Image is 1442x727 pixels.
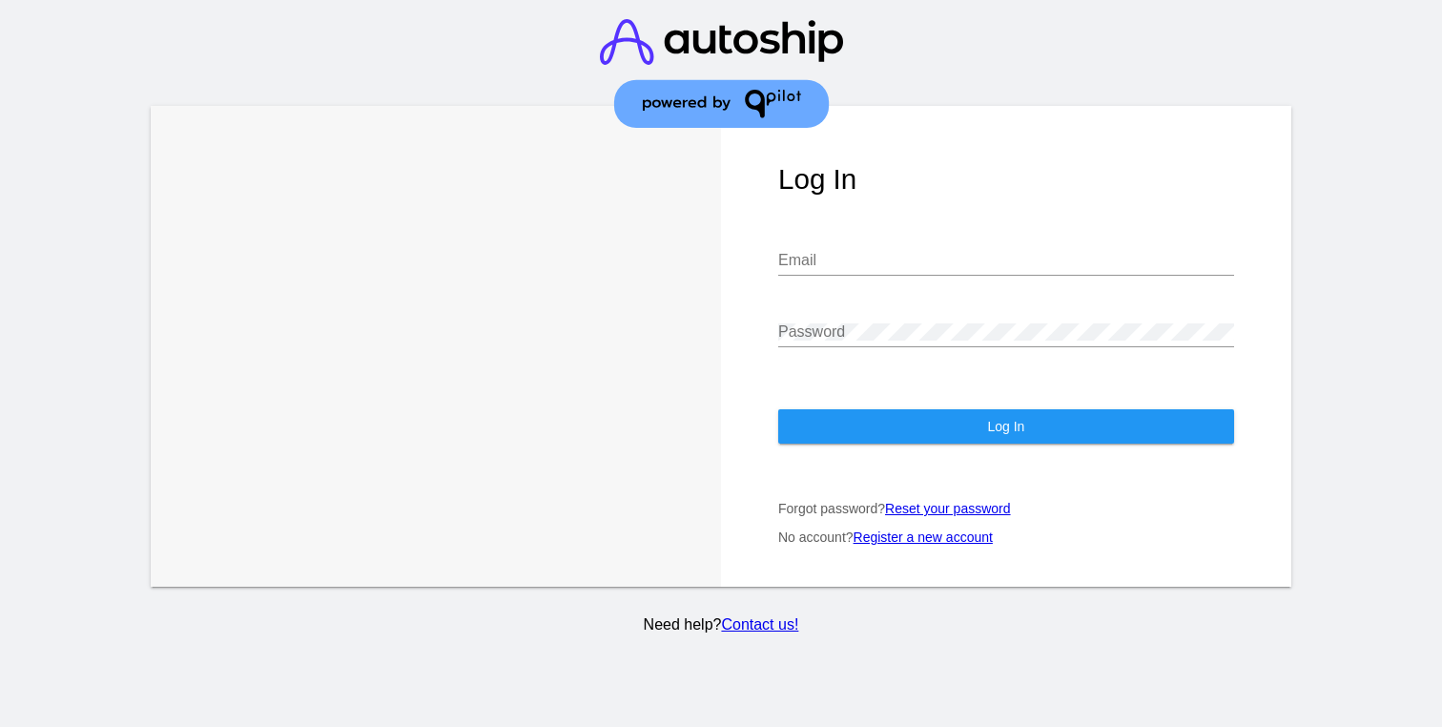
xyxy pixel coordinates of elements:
[778,409,1234,444] button: Log In
[778,252,1234,269] input: Email
[721,616,798,633] a: Contact us!
[778,530,1234,545] p: No account?
[778,163,1234,196] h1: Log In
[778,501,1234,516] p: Forgot password?
[885,501,1011,516] a: Reset your password
[148,616,1295,634] p: Need help?
[987,419,1024,434] span: Log In
[854,530,993,545] a: Register a new account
